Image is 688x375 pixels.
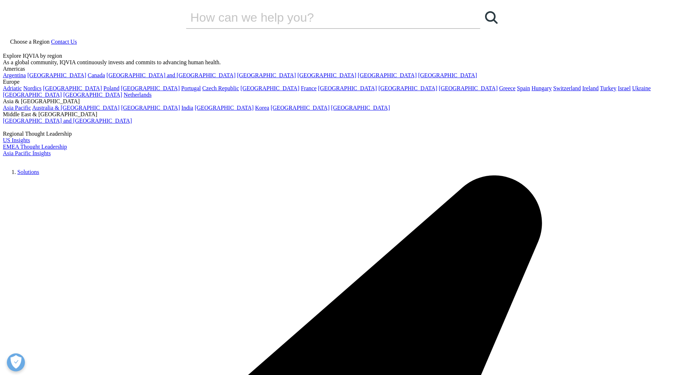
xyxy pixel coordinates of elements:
a: Israel [618,85,631,91]
a: Hungary [532,85,552,91]
button: Open Preferences [7,353,25,371]
div: Asia & [GEOGRAPHIC_DATA] [3,98,685,105]
a: [GEOGRAPHIC_DATA] [121,85,180,91]
a: [GEOGRAPHIC_DATA] [439,85,498,91]
a: Solutions [17,169,39,175]
a: [GEOGRAPHIC_DATA] [43,85,102,91]
a: [GEOGRAPHIC_DATA] [418,72,477,78]
a: [GEOGRAPHIC_DATA] [241,85,299,91]
a: Switzerland [553,85,581,91]
div: Americas [3,66,685,72]
a: Nordics [23,85,42,91]
a: [GEOGRAPHIC_DATA] [331,105,390,111]
a: [GEOGRAPHIC_DATA] and [GEOGRAPHIC_DATA] [3,118,132,124]
a: Greece [499,85,515,91]
a: [GEOGRAPHIC_DATA] [378,85,437,91]
a: Adriatic [3,85,22,91]
a: [GEOGRAPHIC_DATA] [27,72,86,78]
div: Europe [3,79,685,85]
a: [GEOGRAPHIC_DATA] [195,105,254,111]
div: Explore IQVIA by region [3,53,685,59]
a: US Insights [3,137,30,143]
div: As a global community, IQVIA continuously invests and commits to advancing human health. [3,59,685,66]
a: [GEOGRAPHIC_DATA] [63,92,122,98]
a: Australia & [GEOGRAPHIC_DATA] [32,105,120,111]
a: Spain [517,85,530,91]
a: [GEOGRAPHIC_DATA] [318,85,377,91]
a: India [181,105,193,111]
a: Asia Pacific Insights [3,150,51,156]
a: Ireland [582,85,598,91]
div: Regional Thought Leadership [3,131,685,137]
a: [GEOGRAPHIC_DATA] and [GEOGRAPHIC_DATA] [107,72,235,78]
a: [GEOGRAPHIC_DATA] [3,92,62,98]
a: Canada [88,72,105,78]
a: [GEOGRAPHIC_DATA] [237,72,296,78]
a: Asia Pacific [3,105,31,111]
a: EMEA Thought Leadership [3,144,67,150]
span: Choose a Region [10,39,49,45]
a: [GEOGRAPHIC_DATA] [358,72,417,78]
a: Portugal [181,85,201,91]
a: Poland [103,85,119,91]
svg: Search [485,11,498,24]
a: Ukraine [632,85,651,91]
a: [GEOGRAPHIC_DATA] [297,72,356,78]
a: Korea [255,105,269,111]
a: Netherlands [124,92,151,98]
a: Contact Us [51,39,77,45]
a: [GEOGRAPHIC_DATA] [121,105,180,111]
div: Middle East & [GEOGRAPHIC_DATA] [3,111,685,118]
a: Search [480,6,502,28]
a: [GEOGRAPHIC_DATA] [271,105,329,111]
a: Argentina [3,72,26,78]
input: Search [186,6,460,28]
a: France [301,85,317,91]
a: Czech Republic [202,85,239,91]
a: Turkey [600,85,616,91]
